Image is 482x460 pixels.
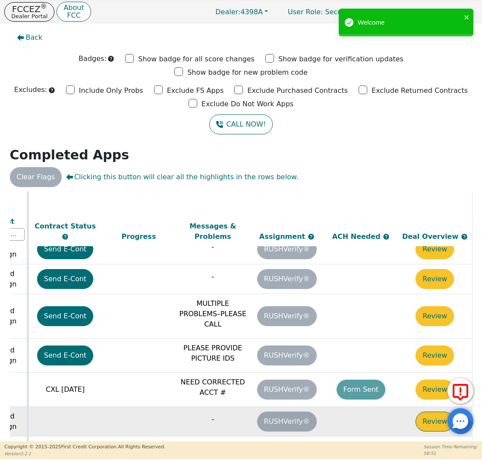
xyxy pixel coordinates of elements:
[178,272,248,282] p: -
[416,412,454,431] button: Review
[372,86,468,96] p: Exclude Returned Contracts
[278,54,403,64] p: Show badge for verification updates
[416,380,454,400] button: Review
[178,343,248,364] p: PLEASE PROVIDE PICTURE IDS
[416,269,454,289] button: Review
[4,2,54,22] button: FCCEZ®Dealer Portal
[209,114,273,134] button: CALL NOW!
[178,298,248,330] p: MULTIPLE PROBLEMS–PLEASE CALL
[79,54,107,64] p: Badges:
[79,86,143,96] p: Include Only Probs
[37,239,94,259] button: Send E-Cont
[178,414,248,425] p: -
[416,346,454,365] button: Review
[167,86,224,96] p: Exclude FS Apps
[447,378,473,404] button: Report Error to FCC
[66,172,298,182] span: Clicking this button will clear all the highlights in the rows below.
[138,54,255,64] p: Show badge for all score changes
[41,3,47,10] sup: ®
[104,231,174,241] div: Progress
[247,86,348,96] p: Exclude Purchased Contracts
[35,222,96,230] span: Contract Status
[10,28,50,48] button: Back
[63,4,84,11] p: About
[416,239,454,259] button: Review
[37,306,94,326] button: Send E-Cont
[402,232,468,240] span: Deal Overview
[288,8,323,16] span: User Role :
[57,2,91,22] button: AboutFCC
[332,232,383,240] span: ACH Needed
[11,5,47,13] p: FCCEZ
[416,306,454,326] button: Review
[37,269,94,289] button: Send E-Cont
[10,147,129,162] strong: Completed Apps
[4,444,165,451] p: Copyright © 2015- 2025 First Credit Corporation.
[11,13,47,19] p: Dealer Portal
[259,232,308,240] span: Assignment
[37,346,94,365] button: Send E-Cont
[178,221,248,241] div: Messages & Problems
[14,85,47,95] p: Excludes:
[279,3,370,20] p: Secondary
[424,450,478,457] p: 58:51
[63,12,84,19] p: FCC
[358,18,461,28] div: Welcome
[215,8,240,16] span: Dealer:
[464,12,470,22] button: close
[26,32,43,43] span: Back
[206,5,277,19] button: Dealer:4398A
[178,242,248,252] p: -
[372,5,478,19] button: 4398A:[PERSON_NAME]
[279,3,370,20] a: User Role: Secondary
[178,377,248,398] p: NEED CORRECTED ACCT #
[118,444,165,450] span: All Rights Reserved.
[4,450,165,457] p: Version 3.2.1
[28,372,102,406] td: CXL [DATE]
[187,67,308,78] p: Show badge for new problem code
[215,8,263,16] span: 4398A
[424,444,478,450] p: Session Time Remaining:
[202,99,293,109] p: Exclude Do Not Work Apps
